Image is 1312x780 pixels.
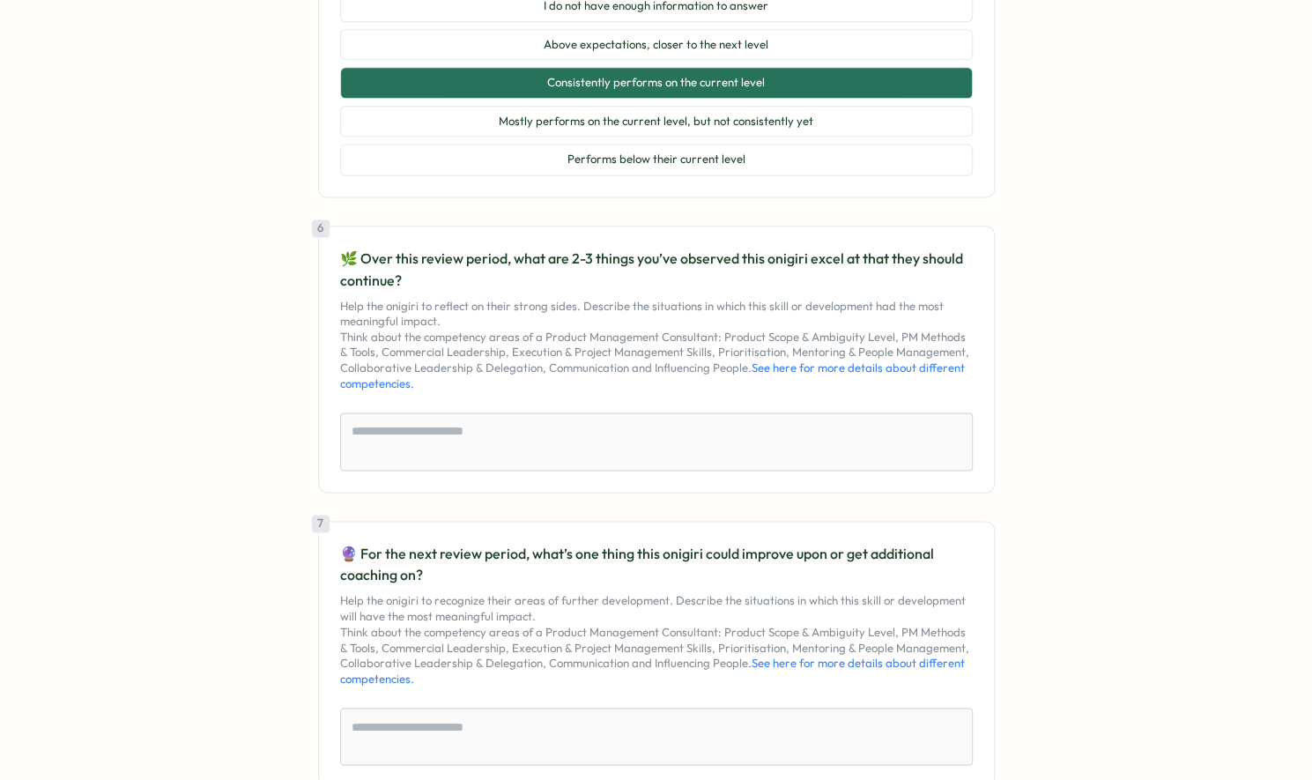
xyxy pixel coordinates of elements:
[312,219,330,237] div: 6
[340,543,973,587] p: 🔮 For the next review period, what’s one thing this onigiri could improve upon or get additional ...
[340,655,965,685] a: See here for more details about different competencies.
[340,299,973,392] p: Help the onigiri to reflect on their strong sides. Describe the situations in which this skill or...
[340,248,973,292] p: 🌿 Over this review period, what are 2-3 things you’ve observed this onigiri excel at that they sh...
[340,67,973,99] button: Consistently performs on the current level
[312,515,330,532] div: 7
[340,360,965,390] a: See here for more details about different competencies.
[340,593,973,687] p: Help the onigiri to recognize their areas of further development. Describe the situations in whic...
[340,144,973,175] button: Performs below their current level
[340,29,973,61] button: Above expectations, closer to the next level
[340,106,973,137] button: Mostly performs on the current level, but not consistently yet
